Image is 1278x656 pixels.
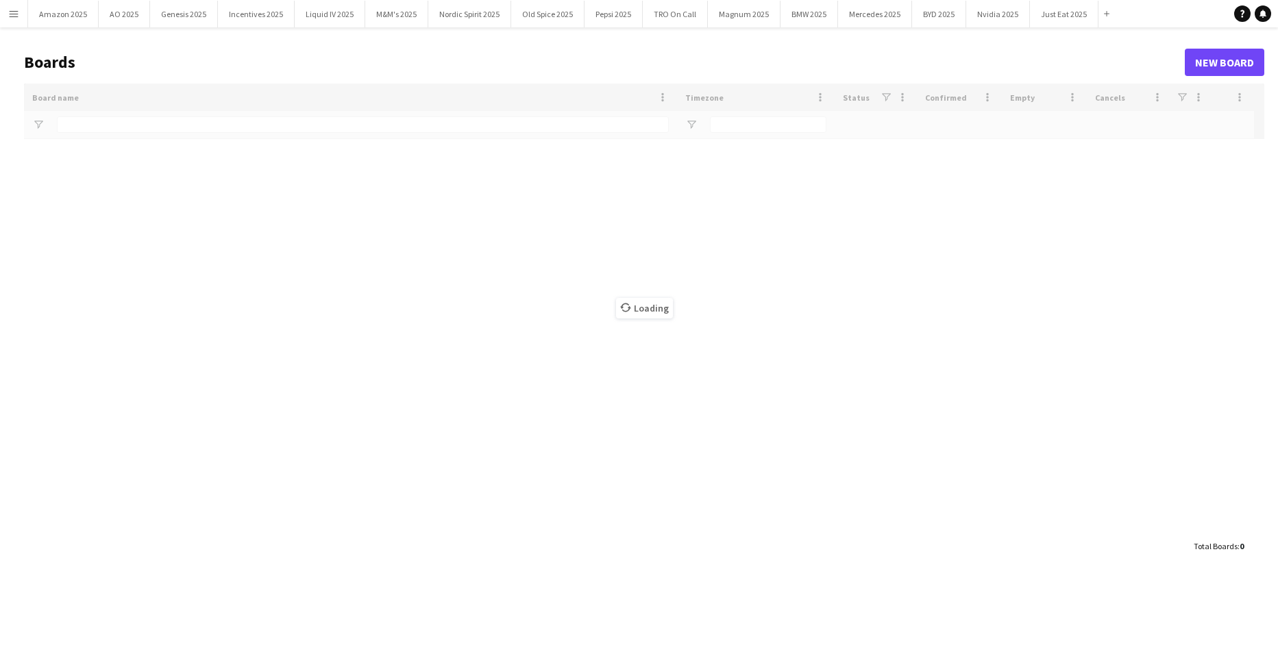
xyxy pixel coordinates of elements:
[1030,1,1098,27] button: Just Eat 2025
[218,1,295,27] button: Incentives 2025
[99,1,150,27] button: AO 2025
[781,1,838,27] button: BMW 2025
[616,298,673,318] span: Loading
[708,1,781,27] button: Magnum 2025
[511,1,585,27] button: Old Spice 2025
[838,1,912,27] button: Mercedes 2025
[1194,541,1238,551] span: Total Boards
[28,1,99,27] button: Amazon 2025
[1185,49,1264,76] a: New Board
[1240,541,1244,551] span: 0
[295,1,365,27] button: Liquid IV 2025
[365,1,428,27] button: M&M's 2025
[585,1,643,27] button: Pepsi 2025
[24,52,1185,73] h1: Boards
[643,1,708,27] button: TRO On Call
[150,1,218,27] button: Genesis 2025
[912,1,966,27] button: BYD 2025
[966,1,1030,27] button: Nvidia 2025
[1194,533,1244,559] div: :
[428,1,511,27] button: Nordic Spirit 2025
